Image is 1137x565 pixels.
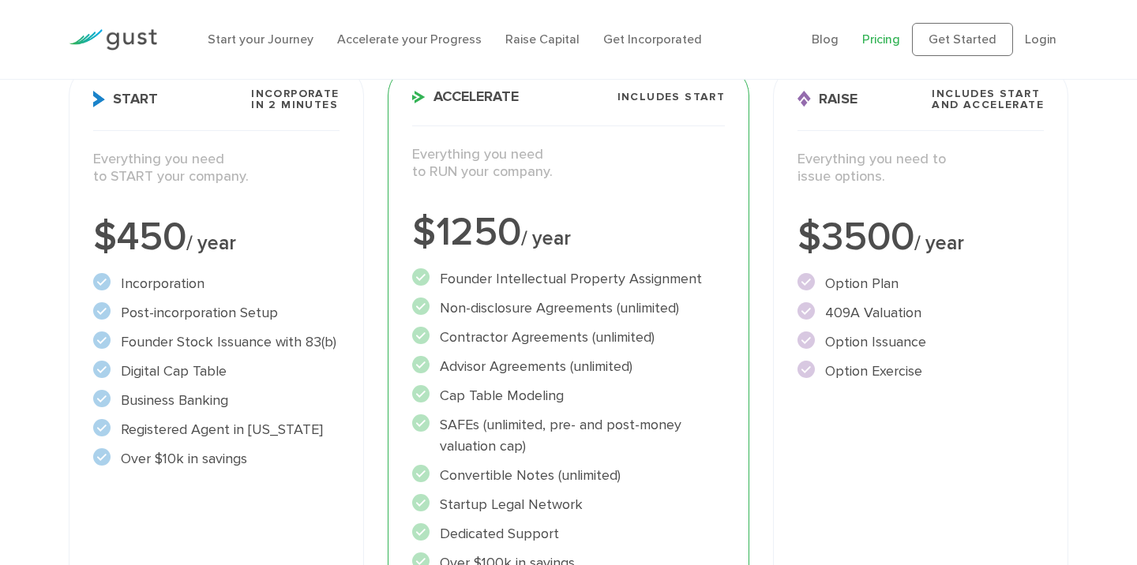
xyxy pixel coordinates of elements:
[412,213,726,253] div: $1250
[412,146,726,181] p: Everything you need to RUN your company.
[797,273,1044,294] li: Option Plan
[797,361,1044,382] li: Option Exercise
[521,226,571,250] span: / year
[412,327,726,348] li: Contractor Agreements (unlimited)
[93,218,340,257] div: $450
[797,218,1044,257] div: $3500
[617,92,726,103] span: Includes START
[912,23,1013,56] a: Get Started
[337,32,482,47] a: Accelerate your Progress
[797,331,1044,353] li: Option Issuance
[914,231,964,255] span: / year
[412,494,726,515] li: Startup Legal Network
[93,361,340,382] li: Digital Cap Table
[797,302,1044,324] li: 409A Valuation
[812,32,839,47] a: Blog
[505,32,580,47] a: Raise Capital
[251,88,339,110] span: Incorporate in 2 Minutes
[93,331,340,353] li: Founder Stock Issuance with 83(b)
[93,273,340,294] li: Incorporation
[412,91,426,103] img: Accelerate Icon
[412,465,726,486] li: Convertible Notes (unlimited)
[412,297,726,319] li: Non-disclosure Agreements (unlimited)
[93,151,340,186] p: Everything you need to START your company.
[412,414,726,457] li: SAFEs (unlimited, pre- and post-money valuation cap)
[412,523,726,544] li: Dedicated Support
[186,231,236,255] span: / year
[93,302,340,324] li: Post-incorporation Setup
[412,90,519,104] span: Accelerate
[69,29,157,51] img: Gust Logo
[862,32,900,47] a: Pricing
[93,390,340,411] li: Business Banking
[932,88,1044,110] span: Includes START and ACCELERATE
[797,91,857,107] span: Raise
[93,419,340,440] li: Registered Agent in [US_STATE]
[412,356,726,377] li: Advisor Agreements (unlimited)
[603,32,702,47] a: Get Incorporated
[412,385,726,406] li: Cap Table Modeling
[208,32,313,47] a: Start your Journey
[93,91,158,107] span: Start
[93,448,340,470] li: Over $10k in savings
[797,151,1044,186] p: Everything you need to issue options.
[93,91,105,107] img: Start Icon X2
[412,268,726,290] li: Founder Intellectual Property Assignment
[797,91,811,107] img: Raise Icon
[1025,32,1056,47] a: Login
